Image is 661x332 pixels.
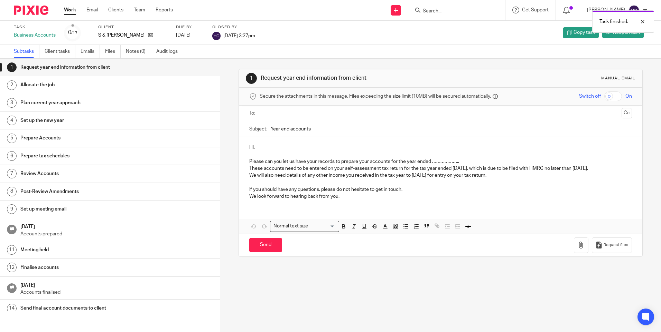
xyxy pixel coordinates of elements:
p: S & [PERSON_NAME] [98,32,145,39]
h1: Request year end information from client [261,75,455,82]
div: 4 [7,116,17,125]
img: svg%3E [629,5,640,16]
img: Pixie [14,6,48,15]
p: Hi, [249,144,632,151]
label: Due by [176,25,204,30]
input: Send [249,238,282,253]
label: Task [14,25,56,30]
div: 12 [7,263,17,272]
a: Email [86,7,98,13]
label: Subject: [249,126,267,133]
span: Secure the attachments in this message. Files exceeding the size limit (10MB) will be secured aut... [260,93,491,100]
a: Audit logs [156,45,183,58]
h1: Post-Review Amendments [20,186,149,197]
small: /17 [71,31,77,35]
a: Notes (0) [126,45,151,58]
a: Client tasks [45,45,75,58]
input: Search for option [310,223,335,230]
h1: Allocate the job [20,80,149,90]
div: 8 [7,187,17,196]
p: Accounts finalised [20,289,213,296]
h1: [DATE] [20,280,213,289]
p: Please can you let us have your records to prepare your accounts for the year ended ……………….. [249,158,632,165]
h1: Set up meeting email [20,204,149,214]
div: 11 [7,245,17,255]
p: We will also need details of any other income you received in the tax year to [DATE] for entry on... [249,172,632,179]
span: [DATE] 3:27pm [223,33,255,38]
span: Switch off [579,93,601,100]
img: svg%3E [212,32,221,40]
div: 2 [7,80,17,90]
h1: Meeting held [20,245,149,255]
h1: Finalise accounts [20,262,149,273]
a: Work [64,7,76,13]
div: Business Accounts [14,32,56,39]
div: Search for option [270,221,339,232]
div: 6 [7,151,17,161]
p: Accounts prepared [20,231,213,237]
a: Files [105,45,121,58]
div: 7 [7,169,17,178]
div: 3 [7,98,17,108]
p: We look forward to hearing back from you. [249,193,632,200]
h1: Plan current year approach [20,98,149,108]
div: 14 [7,304,17,313]
div: 1 [7,62,17,72]
span: On [625,93,632,100]
h1: [DATE] [20,222,213,230]
label: Closed by [212,25,255,30]
label: Client [98,25,167,30]
a: Subtasks [14,45,39,58]
button: Request files [592,237,632,253]
h1: Send final account documents to client [20,303,149,313]
h1: Review Accounts [20,168,149,179]
div: Manual email [601,76,635,81]
span: Normal text size [272,223,309,230]
span: Request files [604,242,628,248]
p: These accounts need to be entered on your self-assessment tax return for the tax year ended [DATE... [249,165,632,172]
div: 9 [7,204,17,214]
a: Clients [108,7,123,13]
p: If you should have any questions, please do not hesitate to get in touch. [249,186,632,193]
h1: Set up the new year [20,115,149,126]
h1: Prepare Accounts [20,133,149,143]
label: To: [249,110,257,117]
div: 5 [7,134,17,143]
div: [DATE] [176,32,204,39]
div: 0 [68,29,77,37]
h1: Request year end information from client [20,62,149,72]
button: Cc [622,108,632,118]
a: Team [134,7,145,13]
h1: Prepare tax schedules [20,151,149,161]
a: Emails [81,45,100,58]
a: Reports [156,7,173,13]
div: 1 [246,73,257,84]
p: Task finished. [599,18,628,25]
